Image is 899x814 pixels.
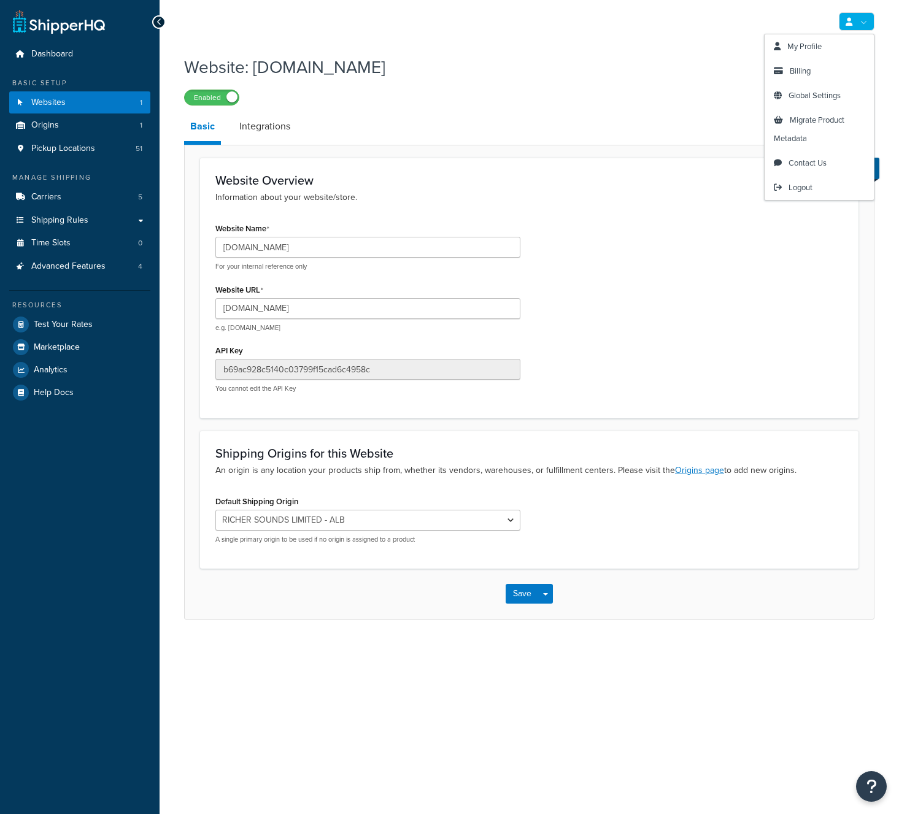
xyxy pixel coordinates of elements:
[765,108,874,151] a: Migrate Product Metadata
[31,238,71,248] span: Time Slots
[34,388,74,398] span: Help Docs
[215,464,843,477] p: An origin is any location your products ship from, whether its vendors, warehouses, or fulfillmen...
[31,98,66,108] span: Websites
[34,365,68,375] span: Analytics
[215,191,843,204] p: Information about your website/store.
[765,83,874,108] a: Global Settings
[9,137,150,160] a: Pickup Locations51
[31,215,88,226] span: Shipping Rules
[9,43,150,66] a: Dashboard
[138,192,142,202] span: 5
[215,262,520,271] p: For your internal reference only
[9,255,150,278] a: Advanced Features4
[31,144,95,154] span: Pickup Locations
[9,186,150,209] a: Carriers5
[9,91,150,114] a: Websites1
[215,285,263,295] label: Website URL
[136,144,142,154] span: 51
[215,384,520,393] p: You cannot edit the API Key
[215,447,843,460] h3: Shipping Origins for this Website
[140,120,142,131] span: 1
[787,40,822,52] span: My Profile
[9,78,150,88] div: Basic Setup
[184,112,221,145] a: Basic
[215,174,843,187] h3: Website Overview
[856,771,887,802] button: Open Resource Center
[31,192,61,202] span: Carriers
[215,346,243,355] label: API Key
[9,172,150,183] div: Manage Shipping
[506,584,539,604] button: Save
[774,114,844,144] span: Migrate Product Metadata
[9,232,150,255] li: Time Slots
[9,209,150,232] a: Shipping Rules
[31,261,106,272] span: Advanced Features
[233,112,296,141] a: Integrations
[765,59,874,83] a: Billing
[9,255,150,278] li: Advanced Features
[765,34,874,59] a: My Profile
[185,90,239,105] label: Enabled
[215,323,520,332] p: e.g. [DOMAIN_NAME]
[9,382,150,404] a: Help Docs
[9,114,150,137] li: Origins
[789,90,841,101] span: Global Settings
[9,300,150,310] div: Resources
[789,157,827,169] span: Contact Us
[765,151,874,175] a: Contact Us
[138,261,142,272] span: 4
[215,359,520,380] input: XDL713J089NBV22
[789,182,812,193] span: Logout
[140,98,142,108] span: 1
[9,114,150,137] a: Origins1
[9,313,150,336] a: Test Your Rates
[34,320,93,330] span: Test Your Rates
[675,464,724,477] a: Origins page
[34,342,80,353] span: Marketplace
[790,65,811,77] span: Billing
[215,497,298,506] label: Default Shipping Origin
[765,175,874,200] a: Logout
[215,535,520,544] p: A single primary origin to be used if no origin is assigned to a product
[31,120,59,131] span: Origins
[138,238,142,248] span: 0
[31,49,73,60] span: Dashboard
[9,232,150,255] a: Time Slots0
[9,336,150,358] a: Marketplace
[184,55,859,79] h1: Website: [DOMAIN_NAME]
[215,224,269,234] label: Website Name
[9,186,150,209] li: Carriers
[9,137,150,160] li: Pickup Locations
[9,359,150,381] a: Analytics
[9,91,150,114] li: Websites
